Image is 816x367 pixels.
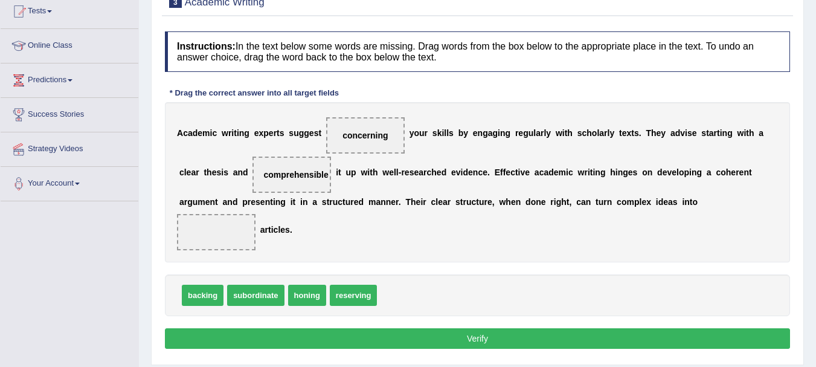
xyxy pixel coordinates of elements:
[376,197,381,207] b: a
[420,197,423,207] b: i
[338,197,342,207] b: c
[525,167,530,177] b: e
[595,167,600,177] b: n
[582,128,586,138] b: c
[692,167,697,177] b: n
[228,128,231,138] b: r
[269,128,274,138] b: e
[617,197,622,207] b: c
[382,167,389,177] b: w
[1,29,138,59] a: Online Class
[342,197,345,207] b: t
[416,197,421,207] b: e
[207,167,212,177] b: h
[423,197,426,207] b: r
[291,197,293,207] b: i
[544,128,546,138] b: l
[720,128,722,138] b: i
[565,128,568,138] b: t
[370,167,373,177] b: t
[299,128,304,138] b: g
[405,197,411,207] b: T
[456,167,461,177] b: v
[414,128,419,138] b: o
[1,63,138,94] a: Predictions
[187,197,193,207] b: g
[196,167,199,177] b: r
[165,87,344,99] div: * Drag the correct answer into all target fields
[548,167,554,177] b: d
[510,167,515,177] b: c
[177,41,236,51] b: Instructions:
[359,197,364,207] b: d
[183,128,188,138] b: c
[431,197,436,207] b: c
[492,197,495,207] b: ,
[541,128,544,138] b: r
[411,197,416,207] b: h
[233,197,238,207] b: d
[466,197,472,207] b: u
[709,128,714,138] b: a
[472,197,477,207] b: c
[525,197,531,207] b: d
[188,128,193,138] b: a
[473,167,478,177] b: n
[216,167,221,177] b: s
[342,131,388,140] span: concerning
[478,128,483,138] b: n
[254,128,259,138] b: e
[468,167,473,177] b: e
[506,197,511,207] b: h
[280,197,286,207] b: g
[212,128,217,138] b: c
[396,197,399,207] b: r
[722,128,728,138] b: n
[737,128,744,138] b: w
[483,128,488,138] b: g
[460,197,463,207] b: t
[329,197,332,207] b: r
[618,167,623,177] b: n
[419,167,423,177] b: a
[410,167,414,177] b: s
[275,197,281,207] b: n
[661,128,666,138] b: y
[739,167,744,177] b: e
[586,128,592,138] b: h
[205,197,210,207] b: e
[346,167,352,177] b: u
[463,128,468,138] b: y
[233,167,238,177] b: a
[222,128,228,138] b: w
[544,167,548,177] b: a
[223,167,228,177] b: s
[588,167,590,177] b: i
[749,167,752,177] b: t
[684,167,690,177] b: p
[473,128,478,138] b: e
[593,167,595,177] b: i
[234,128,237,138] b: t
[520,167,525,177] b: v
[721,167,726,177] b: o
[609,128,614,138] b: y
[546,128,551,138] b: y
[396,167,399,177] b: l
[304,128,309,138] b: g
[687,128,692,138] b: s
[731,167,736,177] b: e
[487,167,490,177] b: .
[676,167,679,177] b: l
[554,167,559,177] b: e
[603,197,606,207] b: r
[689,167,692,177] b: i
[394,167,396,177] b: l
[622,128,627,138] b: e
[423,167,426,177] b: r
[562,128,565,138] b: i
[367,167,370,177] b: i
[277,128,280,138] b: t
[631,128,634,138] b: t
[289,128,294,138] b: s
